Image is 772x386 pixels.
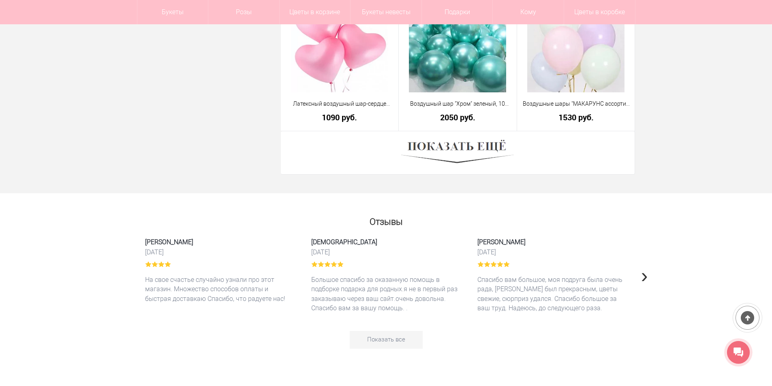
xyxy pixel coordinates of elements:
[477,275,627,313] p: Спасибо вам большое, моя подруга была очень рада, [PERSON_NAME] был прекрасным, цветы свежие, сюр...
[401,149,514,156] a: Показать ещё
[311,237,461,247] span: [DEMOGRAPHIC_DATA]
[641,264,648,287] span: Next
[522,100,630,108] a: Воздушные шары "МАКАРУНС ассорти", 6 шт.
[477,237,627,247] span: [PERSON_NAME]
[311,248,461,256] time: [DATE]
[137,213,635,227] h2: Отзывы
[311,275,461,322] p: Большое спасибо за оказанную помощь в подборке подарка для родных.я не в первый раз заказываю чер...
[522,113,630,122] a: 1530 руб.
[145,237,295,247] span: [PERSON_NAME]
[286,100,393,108] a: Латексный воздушный шар-сердце Розовый 3 шт.
[350,331,423,349] a: Показать все
[286,113,393,122] a: 1090 руб.
[145,248,295,256] time: [DATE]
[404,113,511,122] a: 2050 руб.
[401,137,514,168] img: Показать ещё
[145,275,295,303] p: На свое счастье случайно узнали про этот магазин. Множество способов оплаты и быстрая доставкаю С...
[477,248,627,256] time: [DATE]
[404,100,511,108] a: Воздушный шар "Хром" зеленый, 10 штук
